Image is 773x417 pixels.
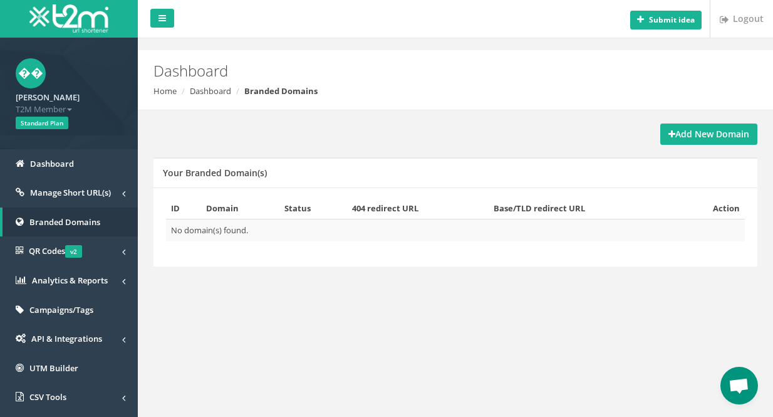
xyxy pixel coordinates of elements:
td: No domain(s) found. [166,219,745,241]
span: Campaigns/Tags [29,304,93,315]
th: Status [279,198,346,219]
span: Analytics & Reports [32,275,108,286]
span: �� [16,58,46,88]
a: Home [153,85,177,97]
span: T2M Member [16,103,122,115]
div: Open chat [720,367,758,404]
span: API & Integrations [31,333,102,344]
b: Submit idea [649,14,695,25]
th: Domain [201,198,280,219]
span: Standard Plan [16,117,68,129]
strong: Add New Domain [668,128,749,140]
span: UTM Builder [29,362,78,374]
span: CSV Tools [29,391,66,403]
th: 404 redirect URL [347,198,489,219]
span: Manage Short URL(s) [30,187,111,198]
th: ID [166,198,201,219]
img: T2M [29,4,108,33]
span: Branded Domains [29,216,100,228]
h2: Dashboard [153,63,653,79]
span: v2 [65,245,82,258]
span: Dashboard [30,158,74,169]
span: QR Codes [29,245,82,256]
th: Base/TLD redirect URL [489,198,677,219]
strong: Branded Domains [244,85,318,97]
a: Add New Domain [660,124,757,145]
a: [PERSON_NAME] T2M Member [16,88,122,115]
a: Dashboard [190,85,231,97]
strong: [PERSON_NAME] [16,92,80,103]
button: Submit idea [630,11,702,29]
h5: Your Branded Domain(s) [163,168,267,177]
th: Action [677,198,745,219]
